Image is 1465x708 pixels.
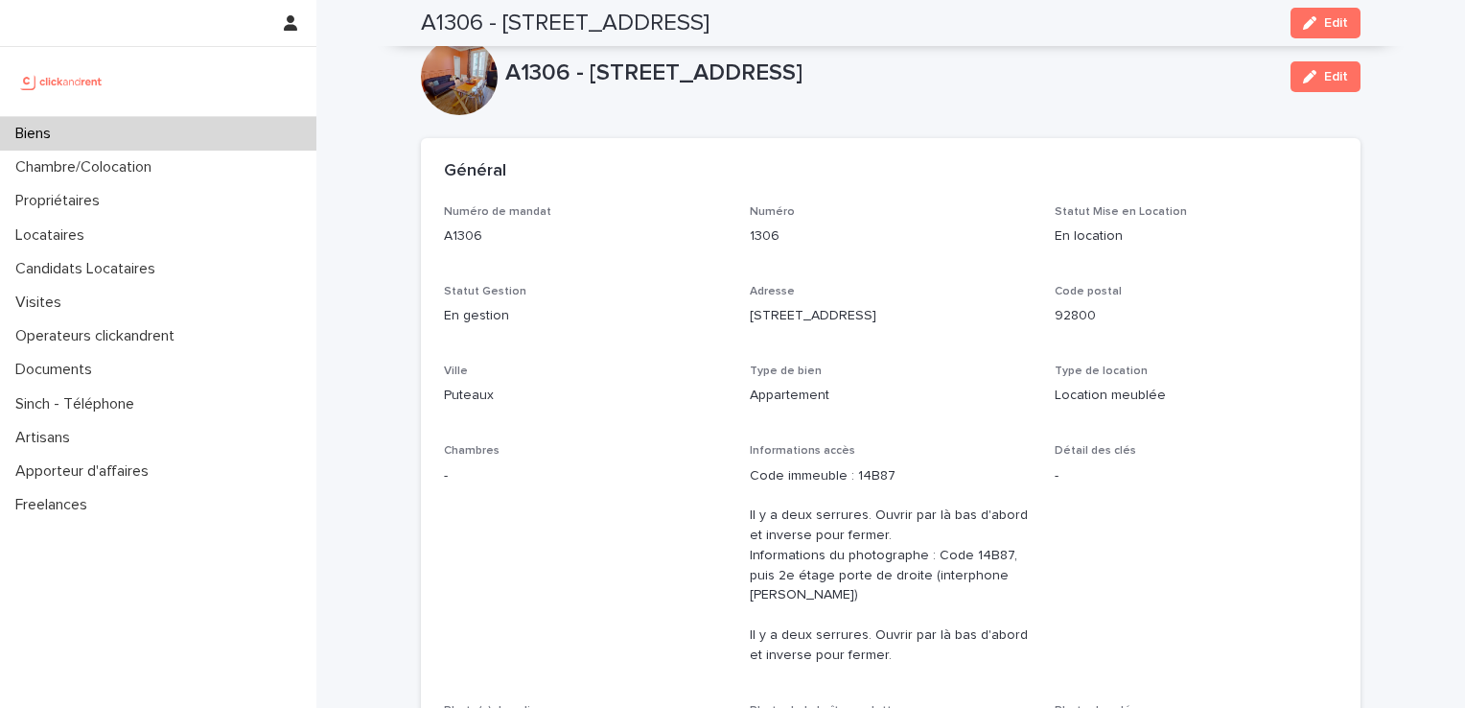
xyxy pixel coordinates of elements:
[8,125,66,143] p: Biens
[8,226,100,245] p: Locataires
[8,395,150,413] p: Sinch - Téléphone
[505,59,1275,87] p: A1306 - [STREET_ADDRESS]
[444,306,727,326] p: En gestion
[444,161,506,182] h2: Général
[8,260,171,278] p: Candidats Locataires
[1055,445,1136,457] span: Détail des clés
[1055,366,1148,377] span: Type de location
[1055,286,1122,297] span: Code postal
[750,386,1033,406] p: Appartement
[444,445,500,457] span: Chambres
[444,386,727,406] p: Puteaux
[8,462,164,481] p: Apporteur d'affaires
[444,286,526,297] span: Statut Gestion
[15,62,108,101] img: UCB0brd3T0yccxBKYDjQ
[1324,16,1348,30] span: Edit
[1055,206,1187,218] span: Statut Mise en Location
[8,294,77,312] p: Visites
[8,429,85,447] p: Artisans
[750,206,795,218] span: Numéro
[1055,466,1337,486] p: -
[1055,386,1337,406] p: Location meublée
[421,10,709,37] h2: A1306 - [STREET_ADDRESS]
[444,226,727,247] p: A1306
[444,206,551,218] span: Numéro de mandat
[8,327,190,345] p: Operateurs clickandrent
[750,226,1033,247] p: 1306
[750,466,1033,666] p: Code immeuble : 14B87 Il y a deux serrures. Ouvrir par là bas d'abord et inverse pour fermer. Inf...
[750,366,822,377] span: Type de bien
[750,445,855,457] span: Informations accès
[1291,8,1360,38] button: Edit
[1324,70,1348,83] span: Edit
[444,366,468,377] span: Ville
[444,466,727,486] p: -
[750,286,795,297] span: Adresse
[1291,61,1360,92] button: Edit
[8,361,107,379] p: Documents
[8,158,167,177] p: Chambre/Colocation
[1055,306,1337,326] p: 92800
[1055,226,1337,247] p: En location
[8,192,115,210] p: Propriétaires
[750,306,1033,326] p: [STREET_ADDRESS]
[8,496,103,514] p: Freelances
